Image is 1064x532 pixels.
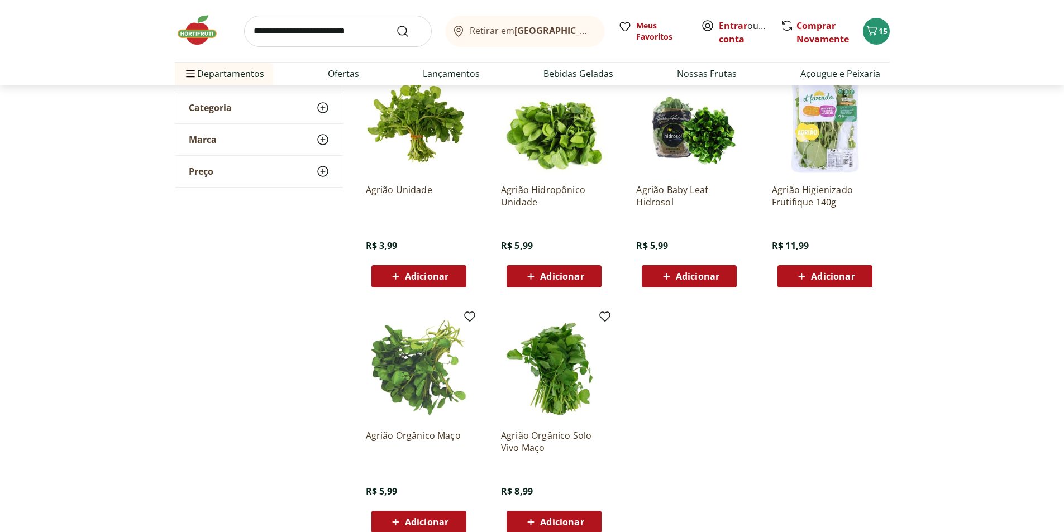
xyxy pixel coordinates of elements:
[543,67,613,80] a: Bebidas Geladas
[501,184,607,208] a: Agrião Hidropônico Unidade
[636,239,668,252] span: R$ 5,99
[636,69,742,175] img: Agrião Baby Leaf Hidrosol
[423,67,480,80] a: Lançamentos
[636,20,688,42] span: Meus Favoritos
[719,20,780,45] a: Criar conta
[796,20,849,45] a: Comprar Novamente
[772,239,809,252] span: R$ 11,99
[676,272,719,281] span: Adicionar
[501,429,607,454] a: Agrião Orgânico Solo Vivo Maço
[175,124,343,155] button: Marca
[470,26,593,36] span: Retirar em
[642,265,737,287] button: Adicionar
[175,92,343,123] button: Categoria
[677,67,737,80] a: Nossas Frutas
[366,485,398,497] span: R$ 5,99
[618,20,688,42] a: Meus Favoritos
[175,156,343,187] button: Preço
[405,272,448,281] span: Adicionar
[540,517,584,526] span: Adicionar
[371,265,466,287] button: Adicionar
[863,18,890,45] button: Carrinho
[719,20,747,32] a: Entrar
[189,102,232,113] span: Categoria
[184,60,264,87] span: Departamentos
[879,26,888,36] span: 15
[184,60,197,87] button: Menu
[719,19,769,46] span: ou
[772,184,878,208] a: Agrião Higienizado Frutifique 140g
[366,184,472,208] a: Agrião Unidade
[507,265,602,287] button: Adicionar
[501,314,607,420] img: Agrião Orgânico Solo Vivo Maço
[777,265,872,287] button: Adicionar
[405,517,448,526] span: Adicionar
[772,69,878,175] img: Agrião Higienizado Frutifique 140g
[366,314,472,420] img: Agrião Orgânico Maço
[366,239,398,252] span: R$ 3,99
[366,69,472,175] img: Agrião Unidade
[800,67,880,80] a: Açougue e Peixaria
[540,272,584,281] span: Adicionar
[501,239,533,252] span: R$ 5,99
[396,25,423,38] button: Submit Search
[244,16,432,47] input: search
[445,16,605,47] button: Retirar em[GEOGRAPHIC_DATA]/[GEOGRAPHIC_DATA]
[501,485,533,497] span: R$ 8,99
[514,25,703,37] b: [GEOGRAPHIC_DATA]/[GEOGRAPHIC_DATA]
[175,13,231,47] img: Hortifruti
[189,134,217,145] span: Marca
[366,429,472,454] a: Agrião Orgânico Maço
[328,67,359,80] a: Ofertas
[811,272,855,281] span: Adicionar
[189,166,213,177] span: Preço
[636,184,742,208] a: Agrião Baby Leaf Hidrosol
[501,69,607,175] img: Agrião Hidropônico Unidade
